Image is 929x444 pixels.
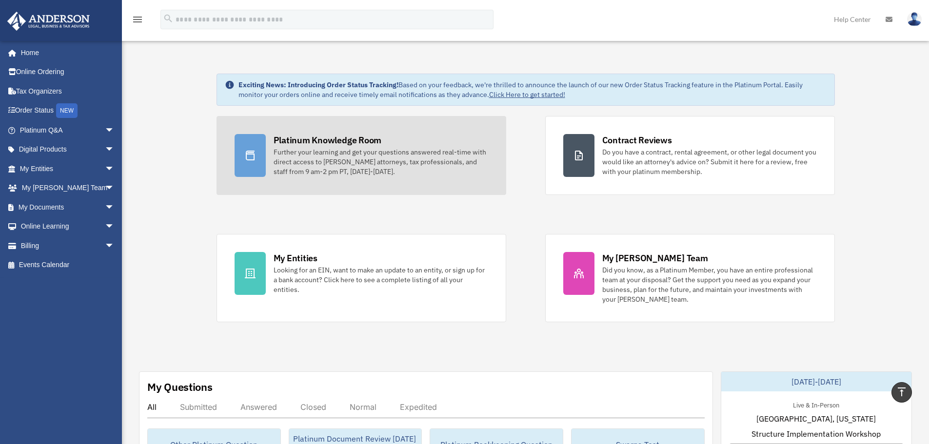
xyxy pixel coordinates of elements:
div: Expedited [400,402,437,412]
span: arrow_drop_down [105,217,124,237]
a: My [PERSON_NAME] Teamarrow_drop_down [7,178,129,198]
a: Order StatusNEW [7,101,129,121]
i: search [163,13,174,24]
a: Platinum Knowledge Room Further your learning and get your questions answered real-time with dire... [217,116,506,195]
a: vertical_align_top [891,382,912,403]
div: My Entities [274,252,317,264]
span: arrow_drop_down [105,159,124,179]
div: Further your learning and get your questions answered real-time with direct access to [PERSON_NAM... [274,147,488,176]
div: All [147,402,157,412]
a: Digital Productsarrow_drop_down [7,140,129,159]
a: My [PERSON_NAME] Team Did you know, as a Platinum Member, you have an entire professional team at... [545,234,835,322]
a: Online Ordering [7,62,129,82]
div: My [PERSON_NAME] Team [602,252,708,264]
div: NEW [56,103,78,118]
a: Home [7,43,124,62]
i: vertical_align_top [896,386,908,398]
span: arrow_drop_down [105,197,124,217]
a: Online Learningarrow_drop_down [7,217,129,236]
div: Based on your feedback, we're thrilled to announce the launch of our new Order Status Tracking fe... [238,80,827,99]
strong: Exciting News: Introducing Order Status Tracking! [238,80,398,89]
div: [DATE]-[DATE] [721,372,911,391]
div: Live & In-Person [785,399,847,409]
div: Submitted [180,402,217,412]
a: Contract Reviews Do you have a contract, rental agreement, or other legal document you would like... [545,116,835,195]
a: My Entities Looking for an EIN, want to make an update to an entity, or sign up for a bank accoun... [217,234,506,322]
span: arrow_drop_down [105,140,124,160]
div: Normal [350,402,376,412]
a: My Entitiesarrow_drop_down [7,159,129,178]
span: [GEOGRAPHIC_DATA], [US_STATE] [756,413,876,425]
a: Click Here to get started! [489,90,565,99]
div: Platinum Knowledge Room [274,134,382,146]
span: arrow_drop_down [105,236,124,256]
a: Platinum Q&Aarrow_drop_down [7,120,129,140]
a: Tax Organizers [7,81,129,101]
img: User Pic [907,12,922,26]
a: Billingarrow_drop_down [7,236,129,255]
div: My Questions [147,380,213,394]
div: Answered [240,402,277,412]
a: My Documentsarrow_drop_down [7,197,129,217]
i: menu [132,14,143,25]
a: menu [132,17,143,25]
div: Looking for an EIN, want to make an update to an entity, or sign up for a bank account? Click her... [274,265,488,294]
img: Anderson Advisors Platinum Portal [4,12,93,31]
div: Did you know, as a Platinum Member, you have an entire professional team at your disposal? Get th... [602,265,817,304]
div: Closed [300,402,326,412]
div: Do you have a contract, rental agreement, or other legal document you would like an attorney's ad... [602,147,817,176]
span: arrow_drop_down [105,120,124,140]
span: Structure Implementation Workshop [751,428,881,440]
span: arrow_drop_down [105,178,124,198]
a: Events Calendar [7,255,129,275]
div: Contract Reviews [602,134,672,146]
